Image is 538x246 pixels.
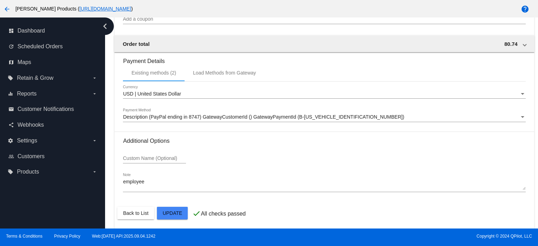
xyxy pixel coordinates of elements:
[8,104,97,115] a: email Customer Notifications
[8,28,14,34] i: dashboard
[8,119,97,131] a: share Webhooks
[8,169,13,175] i: local_offer
[6,234,42,239] a: Terms & Conditions
[18,106,74,112] span: Customer Notifications
[275,234,532,239] span: Copyright © 2024 QPilot, LLC
[123,156,186,161] input: Custom Name (Optional)
[18,28,45,34] span: Dashboard
[123,138,525,144] h3: Additional Options
[8,44,14,49] i: update
[17,91,36,97] span: Reports
[201,211,246,217] p: All checks passed
[18,153,44,160] span: Customers
[192,209,201,218] mat-icon: check
[3,5,11,13] mat-icon: arrow_back
[8,59,14,65] i: map
[80,6,131,12] a: [URL][DOMAIN_NAME]
[92,169,97,175] i: arrow_drop_down
[114,35,534,52] mat-expansion-panel-header: Order total 80.74
[8,91,13,97] i: equalizer
[92,234,156,239] a: Web:[DATE] API:2025.09.04.1242
[8,138,13,143] i: settings
[123,210,148,216] span: Back to List
[193,70,256,76] div: Load Methods from Gateway
[18,59,31,65] span: Maps
[117,207,154,219] button: Back to List
[15,6,133,12] span: [PERSON_NAME] Products ( )
[123,91,525,97] mat-select: Currency
[123,114,404,120] span: Description (PayPal ending in 8747) GatewayCustomerId () GatewayPaymentId (B-[US_VEHICLE_IDENTIFI...
[8,106,14,112] i: email
[17,169,39,175] span: Products
[8,41,97,52] a: update Scheduled Orders
[17,75,53,81] span: Retain & Grow
[123,114,525,120] mat-select: Payment Method
[521,5,529,13] mat-icon: help
[504,41,518,47] span: 80.74
[8,75,13,81] i: local_offer
[99,21,111,32] i: chevron_left
[8,25,97,36] a: dashboard Dashboard
[18,122,44,128] span: Webhooks
[17,138,37,144] span: Settings
[92,138,97,143] i: arrow_drop_down
[54,234,81,239] a: Privacy Policy
[123,41,150,47] span: Order total
[8,122,14,128] i: share
[92,91,97,97] i: arrow_drop_down
[123,91,181,97] span: USD | United States Dollar
[8,151,97,162] a: people_outline Customers
[92,75,97,81] i: arrow_drop_down
[8,57,97,68] a: map Maps
[131,70,176,76] div: Existing methods (2)
[8,154,14,159] i: people_outline
[18,43,63,50] span: Scheduled Orders
[123,16,525,22] input: Add a coupon
[163,210,182,216] span: Update
[123,52,525,64] h3: Payment Details
[157,207,188,219] button: Update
